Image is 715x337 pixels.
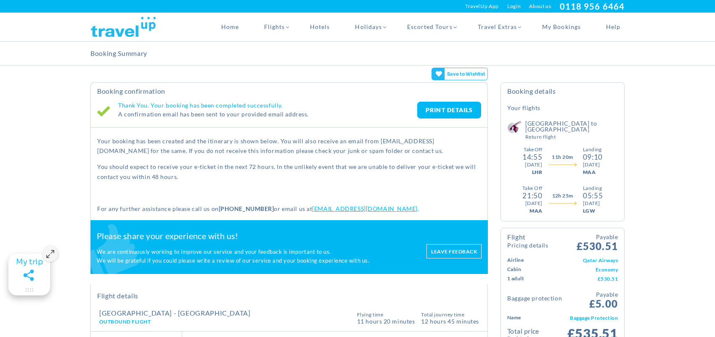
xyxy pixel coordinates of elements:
[507,87,618,102] h4: Booking Details
[522,153,542,161] div: 14:55
[589,290,618,299] small: Payable
[583,184,603,192] div: Landing
[97,204,481,213] p: For any further assistance please call us on or email us at .
[297,13,342,41] a: Hotels
[583,168,603,176] div: MAA
[90,42,147,65] h2: Booking Summary
[525,134,618,140] small: Return Flight
[543,274,618,283] td: £530.51
[543,255,618,265] td: Qatar Airways
[99,310,251,316] h4: [GEOGRAPHIC_DATA] - [GEOGRAPHIC_DATA]
[417,102,481,118] a: PRINT DETAILS
[583,200,603,207] div: [DATE]
[219,205,274,212] strong: [PHONE_NUMBER]
[530,13,593,41] a: My Bookings
[97,231,418,241] h2: Please share your experience with us!
[507,242,548,248] small: Pricing Details
[593,13,625,41] a: Help
[583,153,603,161] div: 09:10
[507,274,543,283] td: 1 Adult
[97,247,418,266] p: We are continuously working to improve our service and your feedback is important to us. We will ...
[395,13,465,41] a: Escorted Tours
[209,13,252,41] a: Home
[507,295,562,301] h4: Baggage Protection
[525,121,618,140] h5: [GEOGRAPHIC_DATA] to [GEOGRAPHIC_DATA]
[99,319,151,325] span: Outbound Flight
[421,317,479,324] span: 12 hours 45 Minutes
[97,292,481,300] h2: Flight Details
[8,254,50,295] gamitee-floater-minimize-handle: Maximize
[97,136,481,156] p: Your booking has been created and the itinerary is shown below. You will also receive an email fr...
[577,232,618,241] small: Payable
[465,13,530,41] a: Travel Extras
[524,146,542,153] div: Take Off
[432,68,488,80] gamitee-button: Get your friends' opinions
[525,200,543,207] div: [DATE]
[507,255,543,265] td: Airline
[97,87,481,95] h2: Booking Confirmation
[507,313,532,322] td: Name
[252,13,297,41] a: Flights
[342,13,394,41] a: Holidays
[522,184,543,192] div: Take Off
[525,161,542,168] div: [DATE]
[589,290,618,309] span: £5.00
[357,317,415,324] span: 11 Hours 20 Minutes
[506,121,523,133] img: Qatar Airways
[552,192,573,200] span: 12h 25m
[507,234,548,248] h4: Flight
[532,168,542,176] div: LHR
[421,312,479,317] span: Total Journey Time
[97,162,481,182] p: You should expect to receive your e-ticket in the next 72 hours. In the unlikely event that we ar...
[312,205,418,212] a: [EMAIL_ADDRESS][DOMAIN_NAME]
[357,312,415,317] span: Flying Time
[507,265,543,274] td: Cabin
[583,192,603,200] div: 05:55
[560,1,625,11] a: 0118 956 6464
[507,104,540,112] h5: Your Flights
[522,192,542,200] div: 21:50
[118,109,417,119] p: A confirmation email has been sent to your provided email address.
[583,146,603,153] div: Landing
[583,161,603,168] div: [DATE]
[583,207,603,215] div: LGW
[426,244,482,258] a: Leave feedback
[530,207,542,215] div: MAA
[552,153,573,161] span: 11h 20m
[543,265,618,274] td: Economy
[118,102,417,109] h4: Thank You. Your booking has been completed successfully.
[577,232,618,251] span: £530.51
[532,313,618,322] td: Baggage Protection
